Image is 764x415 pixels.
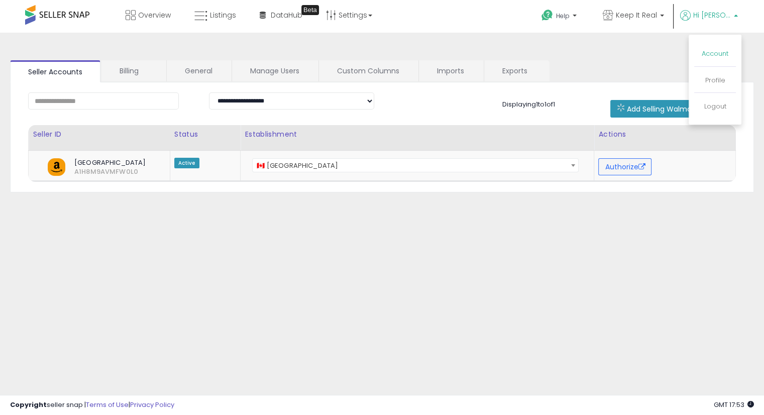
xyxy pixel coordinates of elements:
a: Billing [101,60,165,81]
a: General [167,60,231,81]
a: Account [702,49,728,58]
div: Actions [598,129,731,140]
a: Manage Users [232,60,317,81]
a: Hi [PERSON_NAME] [680,10,738,33]
span: DataHub [271,10,302,20]
a: Seller Accounts [10,60,100,82]
i: Get Help [541,9,554,22]
a: Custom Columns [319,60,417,81]
div: Seller ID [33,129,166,140]
span: Active [174,158,199,168]
a: Exports [484,60,549,81]
span: [GEOGRAPHIC_DATA] [67,158,147,167]
a: Logout [704,101,726,111]
span: Listings [210,10,236,20]
a: Help [533,2,587,33]
a: Imports [419,60,483,81]
a: Terms of Use [86,400,129,409]
div: seller snap | | [10,400,174,410]
img: amazon.png [48,158,65,176]
div: Status [174,129,237,140]
span: Hi [PERSON_NAME] [693,10,731,20]
a: Privacy Policy [130,400,174,409]
div: Establishment [245,129,590,140]
span: A1H8M9AVMFW0L0 [67,167,82,176]
button: Authorize [598,158,651,175]
strong: Copyright [10,400,47,409]
span: 🇨🇦 Canada [253,159,578,173]
button: Add Selling Walmart Account [610,100,736,118]
span: Overview [138,10,171,20]
div: Tooltip anchor [301,5,319,15]
span: Displaying 1 to 1 of 1 [502,99,555,109]
span: 🇨🇦 Canada [252,158,579,172]
span: 2025-09-10 17:53 GMT [714,400,754,409]
span: Help [556,12,570,20]
span: Keep It Real [616,10,657,20]
span: Add Selling Walmart Account [627,104,729,114]
a: Profile [705,75,725,85]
